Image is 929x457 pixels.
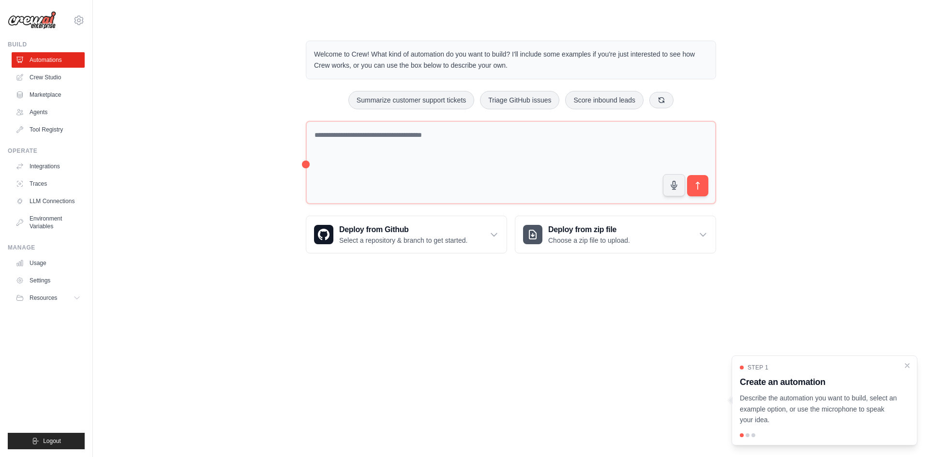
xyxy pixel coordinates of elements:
div: Manage [8,244,85,251]
p: Welcome to Crew! What kind of automation do you want to build? I'll include some examples if you'... [314,49,708,71]
button: Triage GitHub issues [480,91,559,109]
h3: Deploy from zip file [548,224,630,236]
a: Agents [12,104,85,120]
h3: Deploy from Github [339,224,467,236]
a: Traces [12,176,85,192]
button: Close walkthrough [903,362,911,369]
span: Logout [43,437,61,445]
a: Usage [12,255,85,271]
p: Describe the automation you want to build, select an example option, or use the microphone to spe... [740,393,898,426]
p: Select a repository & branch to get started. [339,236,467,245]
h3: Create an automation [740,375,898,389]
button: Logout [8,433,85,449]
div: Build [8,41,85,48]
a: Settings [12,273,85,288]
button: Score inbound leads [565,91,644,109]
button: Summarize customer support tickets [348,91,474,109]
img: Logo [8,11,56,29]
div: Operate [8,147,85,155]
a: Tool Registry [12,122,85,137]
a: Crew Studio [12,70,85,85]
a: Environment Variables [12,211,85,234]
span: Step 1 [748,364,768,371]
button: Resources [12,290,85,306]
span: Resources [30,294,57,302]
p: Choose a zip file to upload. [548,236,630,245]
a: Automations [12,52,85,68]
a: LLM Connections [12,193,85,209]
a: Marketplace [12,87,85,103]
a: Integrations [12,159,85,174]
